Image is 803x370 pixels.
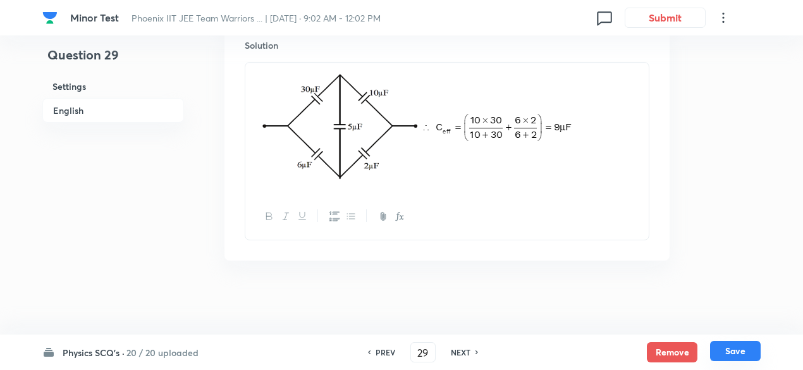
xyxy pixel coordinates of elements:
button: Remove [647,342,697,362]
h6: 20 / 20 uploaded [126,346,199,359]
h6: Solution [245,39,649,52]
span: Minor Test [70,11,119,24]
span: Phoenix IIT JEE Team Warriors ... | [DATE] · 9:02 AM - 12:02 PM [132,12,381,24]
h4: Question 29 [42,46,184,75]
h6: PREV [376,347,395,358]
img: 19-07-23-06:58:23-AM [255,70,589,182]
button: Save [710,341,761,361]
h6: NEXT [451,347,470,358]
h6: Settings [42,75,184,98]
button: Submit [625,8,706,28]
img: Company Logo [42,10,58,25]
a: Company Logo [42,10,60,25]
h6: English [42,98,184,123]
h6: Physics SCQ's · [63,346,125,359]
